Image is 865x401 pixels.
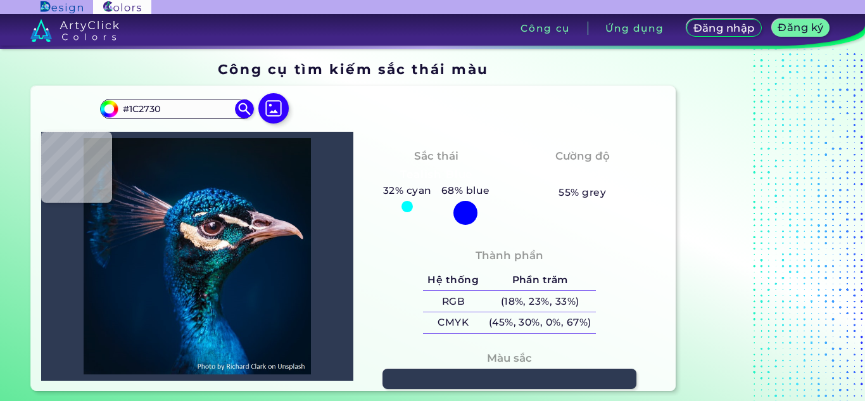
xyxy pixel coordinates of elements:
[605,22,664,34] font: Ứng dụng
[484,291,596,312] h5: (18%, 23%, 33%)
[484,312,596,333] h5: (45%, 30%, 0%, 67%)
[689,20,759,36] a: Đăng nhập
[438,316,469,328] font: CMYK
[695,22,752,34] font: Đăng nhập
[436,182,495,199] h5: 68% blue
[681,56,839,396] iframe: Quảng cáo
[41,1,83,13] img: Logo thiết kế ArtyClick
[378,182,436,199] h5: 32% cyan
[30,19,120,42] img: logo_artyclick_colors_white.svg
[780,22,822,34] font: Đăng ký
[476,249,543,262] font: Thành phần
[442,295,465,307] font: RGB
[521,22,570,34] font: Công cụ
[258,93,289,124] img: hình ảnh biểu tượng
[512,274,568,286] font: Phần trăm
[47,138,347,374] img: img_pavlin.jpg
[218,61,489,77] font: Công cụ tìm kiếm sắc thái màu
[427,274,479,286] font: Hệ thống
[118,101,236,118] input: loại màu sắc..
[487,352,532,364] font: Màu sắc
[414,150,458,162] font: Sắc thái
[559,184,606,201] h5: 55% grey
[555,150,610,162] font: Cường độ
[774,20,828,36] a: Đăng ký
[395,167,478,182] h3: Tealish Blue
[235,99,254,118] img: tìm kiếm biểu tượng
[559,167,606,182] h3: Pastel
